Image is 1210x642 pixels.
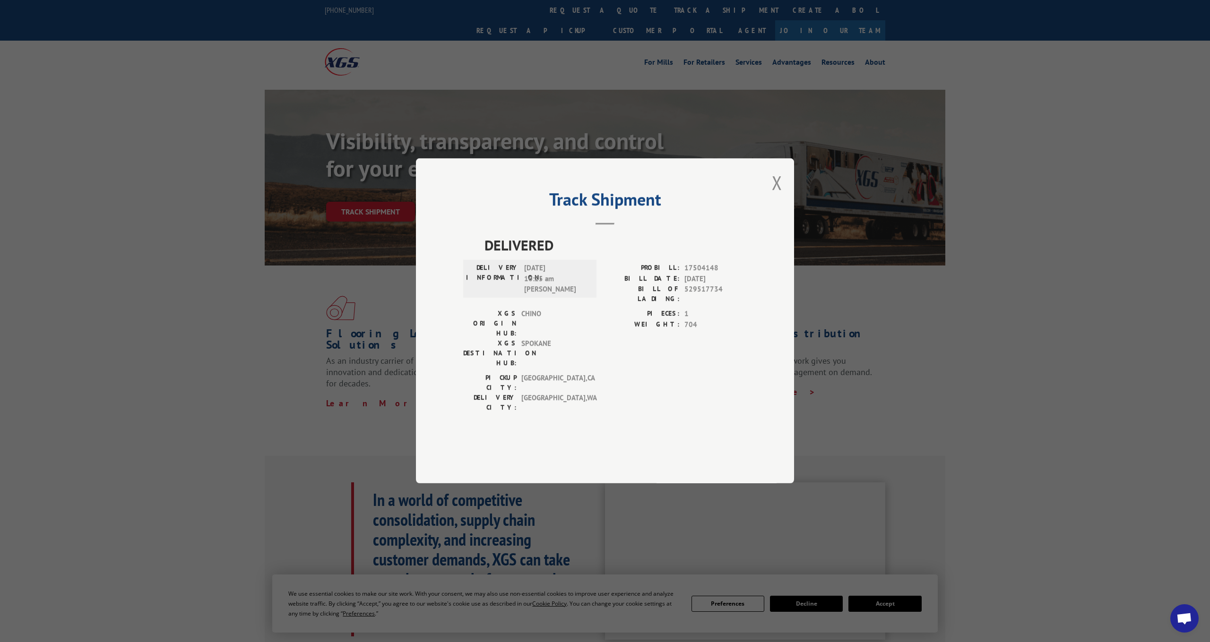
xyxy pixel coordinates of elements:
[1170,604,1199,633] div: Open chat
[605,263,680,274] label: PROBILL:
[684,263,747,274] span: 17504148
[463,373,517,393] label: PICKUP CITY:
[466,263,519,295] label: DELIVERY INFORMATION:
[605,274,680,284] label: BILL DATE:
[605,284,680,304] label: BILL OF LADING:
[463,309,517,339] label: XGS ORIGIN HUB:
[463,339,517,368] label: XGS DESTINATION HUB:
[684,274,747,284] span: [DATE]
[463,393,517,413] label: DELIVERY CITY:
[684,319,747,330] span: 704
[524,263,588,295] span: [DATE] 10:25 am [PERSON_NAME]
[521,309,585,339] span: CHINO
[772,170,782,195] button: Close modal
[521,339,585,368] span: SPOKANE
[521,373,585,393] span: [GEOGRAPHIC_DATA] , CA
[463,193,747,211] h2: Track Shipment
[605,319,680,330] label: WEIGHT:
[605,309,680,320] label: PIECES:
[684,284,747,304] span: 529517734
[484,235,747,256] span: DELIVERED
[684,309,747,320] span: 1
[521,393,585,413] span: [GEOGRAPHIC_DATA] , WA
